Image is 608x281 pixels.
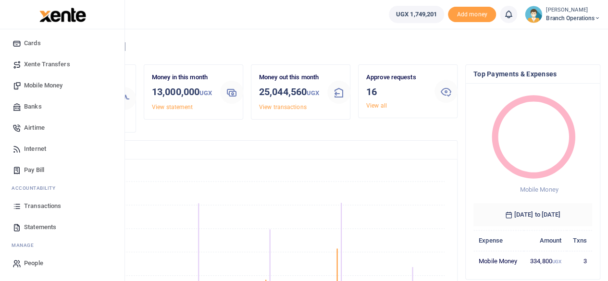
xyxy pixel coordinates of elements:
li: Ac [8,181,117,195]
th: Txns [567,230,592,251]
a: Xente Transfers [8,54,117,75]
span: Internet [24,144,46,154]
span: Xente Transfers [24,60,70,69]
small: UGX [552,259,561,264]
a: View all [366,102,387,109]
a: UGX 1,749,201 [389,6,444,23]
a: Add money [448,10,496,17]
span: Transactions [24,201,61,211]
small: [PERSON_NAME] [546,6,600,14]
img: profile-user [525,6,542,23]
a: Transactions [8,195,117,217]
p: Money out this month [259,73,320,83]
span: Pay Bill [24,165,44,175]
span: Statements [24,222,56,232]
p: Money in this month [152,73,212,83]
a: View statement [152,104,193,110]
img: logo-large [39,8,86,22]
a: Statements [8,217,117,238]
span: Mobile Money [520,186,558,193]
span: Mobile Money [24,81,62,90]
span: Banks [24,102,42,111]
h4: Hello [PERSON_NAME] [37,41,600,52]
a: Pay Bill [8,159,117,181]
span: Add money [448,7,496,23]
td: 3 [567,251,592,271]
span: countability [19,184,55,192]
th: Amount [524,230,567,251]
li: Wallet ballance [385,6,448,23]
h3: 13,000,000 [152,85,212,100]
a: People [8,253,117,274]
h4: Transactions Overview [45,145,449,155]
a: Airtime [8,117,117,138]
span: UGX 1,749,201 [396,10,437,19]
span: People [24,258,43,268]
h4: Top Payments & Expenses [473,69,592,79]
a: logo-small logo-large logo-large [38,11,86,18]
td: Mobile Money [473,251,524,271]
span: Airtime [24,123,45,133]
li: Toup your wallet [448,7,496,23]
small: UGX [199,89,212,97]
a: profile-user [PERSON_NAME] Branch Operations [525,6,600,23]
span: Cards [24,38,41,48]
p: Approve requests [366,73,427,83]
td: 334,800 [524,251,567,271]
h3: 25,044,560 [259,85,320,100]
h3: 16 [366,85,427,99]
small: UGX [307,89,319,97]
a: Cards [8,33,117,54]
li: M [8,238,117,253]
span: Branch Operations [546,14,600,23]
th: Expense [473,230,524,251]
a: Internet [8,138,117,159]
a: Banks [8,96,117,117]
span: anage [16,242,34,249]
h6: [DATE] to [DATE] [473,203,592,226]
a: View transactions [259,104,307,110]
a: Mobile Money [8,75,117,96]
